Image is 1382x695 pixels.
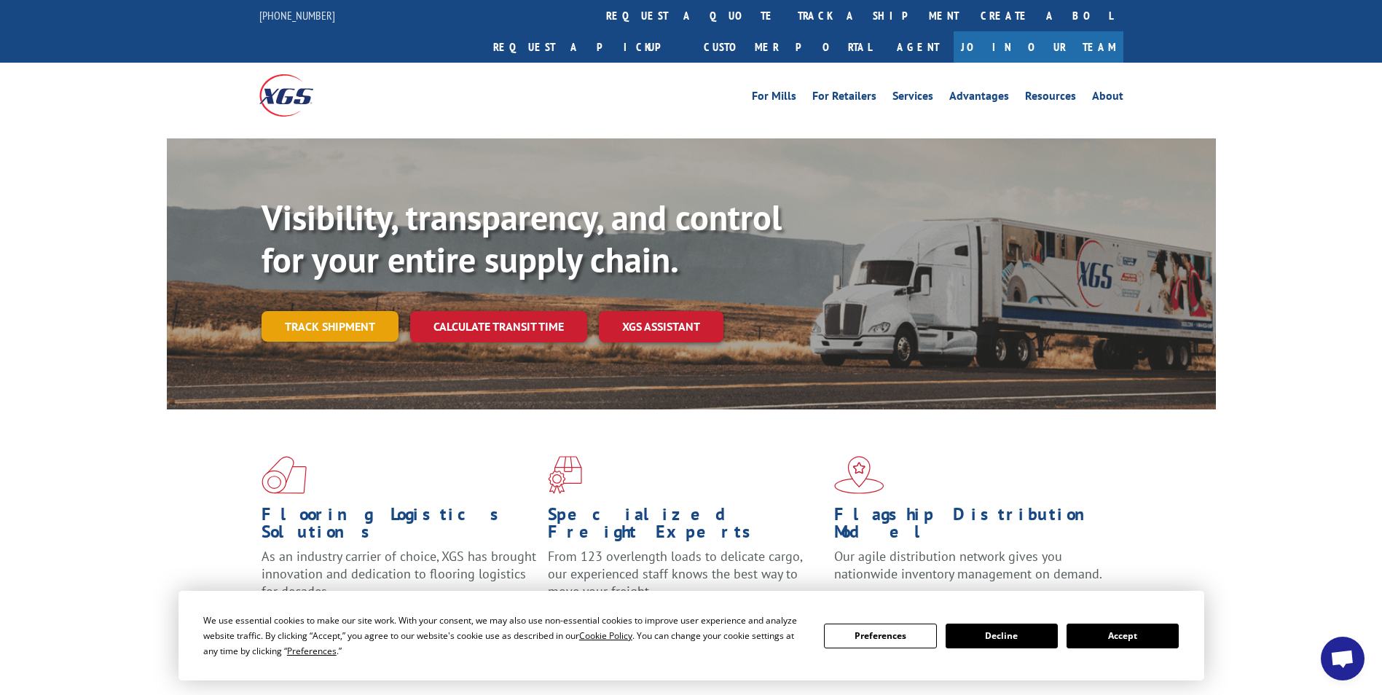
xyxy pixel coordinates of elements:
a: Advantages [949,90,1009,106]
div: Cookie Consent Prompt [178,591,1204,680]
p: From 123 overlength loads to delicate cargo, our experienced staff knows the best way to move you... [548,548,823,613]
a: Track shipment [262,311,398,342]
a: Agent [882,31,954,63]
b: Visibility, transparency, and control for your entire supply chain. [262,195,782,282]
a: XGS ASSISTANT [599,311,723,342]
h1: Specialized Freight Experts [548,506,823,548]
a: Customer Portal [693,31,882,63]
div: We use essential cookies to make our site work. With your consent, we may also use non-essential ... [203,613,806,659]
a: Join Our Team [954,31,1123,63]
img: xgs-icon-focused-on-flooring-red [548,456,582,494]
span: As an industry carrier of choice, XGS has brought innovation and dedication to flooring logistics... [262,548,536,600]
h1: Flagship Distribution Model [834,506,1110,548]
a: For Mills [752,90,796,106]
button: Decline [946,624,1058,648]
a: Resources [1025,90,1076,106]
h1: Flooring Logistics Solutions [262,506,537,548]
a: About [1092,90,1123,106]
a: For Retailers [812,90,876,106]
a: Calculate transit time [410,311,587,342]
a: [PHONE_NUMBER] [259,8,335,23]
a: Request a pickup [482,31,693,63]
span: Preferences [287,645,337,657]
img: xgs-icon-flagship-distribution-model-red [834,456,884,494]
button: Preferences [824,624,936,648]
span: Cookie Policy [579,629,632,642]
span: Our agile distribution network gives you nationwide inventory management on demand. [834,548,1102,582]
button: Accept [1067,624,1179,648]
img: xgs-icon-total-supply-chain-intelligence-red [262,456,307,494]
a: Open chat [1321,637,1365,680]
a: Services [892,90,933,106]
